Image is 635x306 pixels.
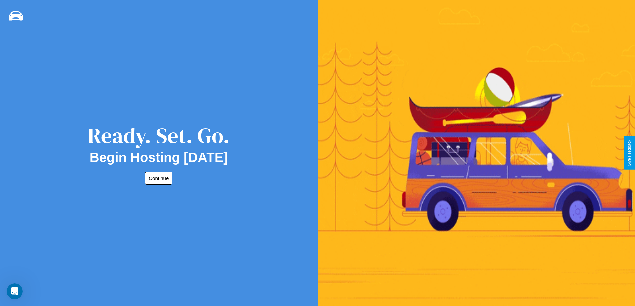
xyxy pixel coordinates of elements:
iframe: Intercom live chat [7,283,23,299]
div: Ready. Set. Go. [88,121,230,150]
h2: Begin Hosting [DATE] [90,150,228,165]
button: Continue [145,172,172,185]
div: Give Feedback [627,140,632,166]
